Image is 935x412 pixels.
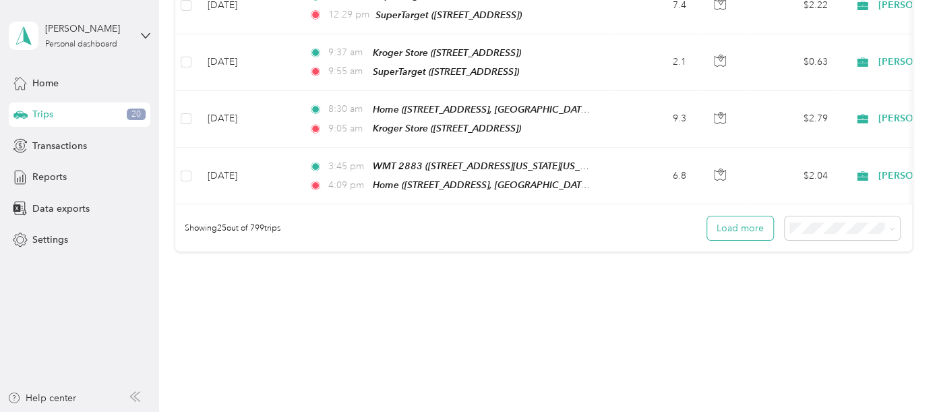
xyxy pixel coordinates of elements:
span: SuperTarget ([STREET_ADDRESS]) [375,9,522,20]
span: Showing 25 out of 799 trips [175,223,280,235]
span: 9:05 am [328,121,367,136]
span: Data exports [32,202,90,216]
td: 9.3 [608,91,697,148]
span: Reports [32,170,67,184]
span: Transactions [32,139,87,153]
div: Personal dashboard [45,40,117,49]
span: Settings [32,233,68,247]
span: Kroger Store ([STREET_ADDRESS]) [373,123,521,134]
span: 12:29 pm [328,7,369,22]
td: [DATE] [197,148,298,204]
span: Trips [32,107,53,121]
span: 3:45 pm [328,159,367,174]
span: 20 [127,109,146,121]
td: $2.79 [744,91,839,148]
button: Load more [707,216,773,240]
td: [DATE] [197,91,298,148]
span: WMT 2883 ([STREET_ADDRESS][US_STATE][US_STATE]) [373,160,610,172]
span: SuperTarget ([STREET_ADDRESS]) [373,66,519,77]
span: Home [32,76,59,90]
span: 4:09 pm [328,178,367,193]
span: Home ([STREET_ADDRESS], [GEOGRAPHIC_DATA], [US_STATE]) [373,104,644,115]
button: Help center [7,391,76,405]
td: $2.04 [744,148,839,204]
iframe: Everlance-gr Chat Button Frame [859,336,935,412]
span: 9:37 am [328,45,367,60]
td: $0.63 [744,34,839,91]
td: 2.1 [608,34,697,91]
td: [DATE] [197,34,298,91]
span: 8:30 am [328,102,367,117]
span: Home ([STREET_ADDRESS], [GEOGRAPHIC_DATA], [US_STATE]) [373,179,644,191]
td: 6.8 [608,148,697,204]
span: Kroger Store ([STREET_ADDRESS]) [373,47,521,58]
span: 9:55 am [328,64,367,79]
div: [PERSON_NAME] [45,22,129,36]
